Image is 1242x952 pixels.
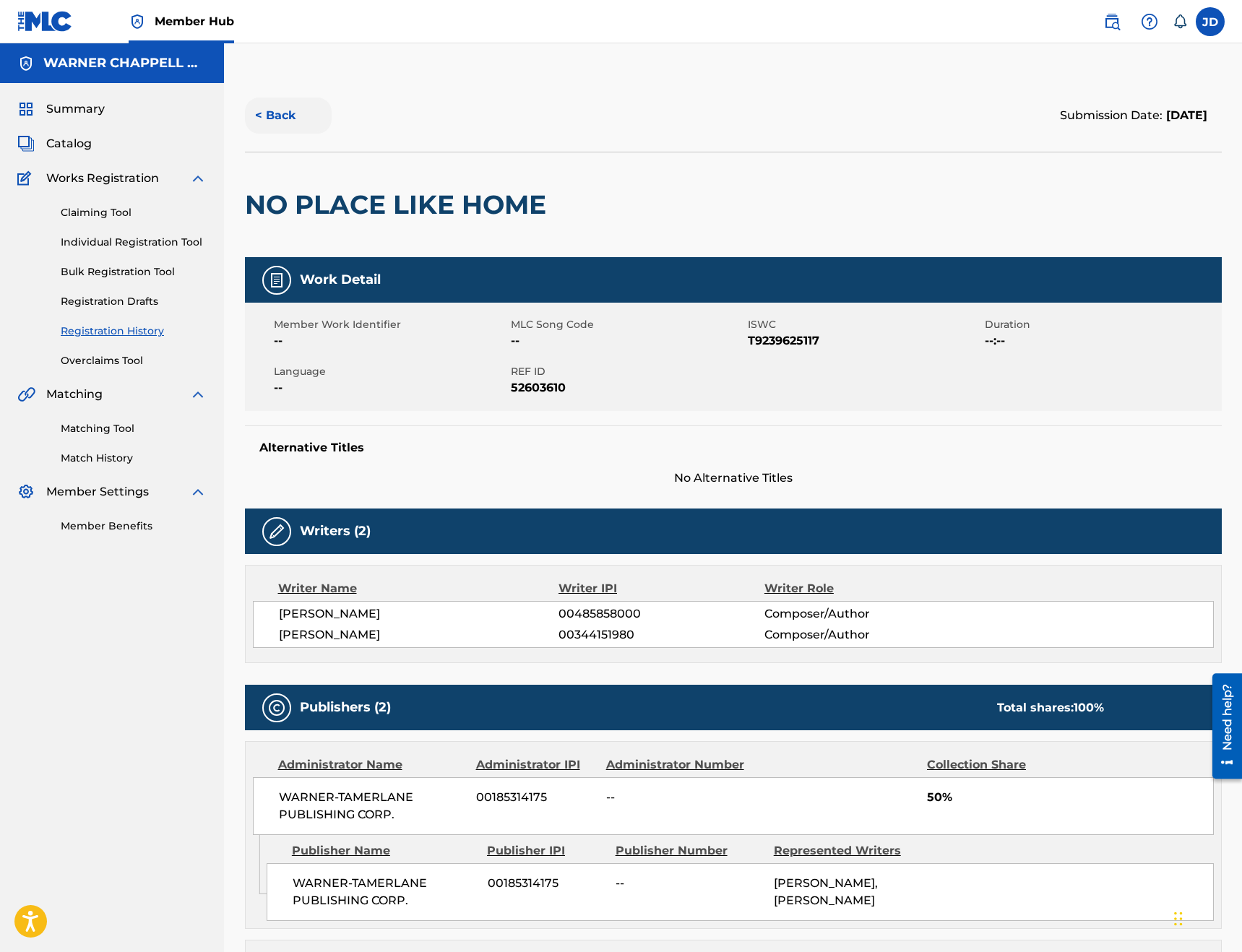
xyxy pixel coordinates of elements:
span: --:-- [985,332,1218,350]
div: Administrator Name [278,756,465,774]
span: [PERSON_NAME] [279,605,559,623]
a: Matching Tool [61,421,207,436]
span: -- [616,875,763,892]
div: Writer Name [278,580,559,597]
img: Member Settings [17,483,35,501]
span: [DATE] [1163,108,1207,122]
a: Individual Registration Tool [61,235,207,250]
span: Member Settings [46,483,149,501]
img: Summary [17,100,35,118]
div: Collection Share [927,756,1067,774]
span: 00185314175 [488,875,605,892]
img: help [1141,13,1158,30]
div: Notifications [1173,14,1187,29]
span: Works Registration [46,170,159,187]
div: Writer IPI [559,580,764,597]
div: Total shares: [997,699,1104,717]
div: Publisher IPI [487,842,605,860]
a: Registration History [61,324,207,339]
span: Duration [985,317,1218,332]
div: Represented Writers [774,842,921,860]
span: WARNER-TAMERLANE PUBLISHING CORP. [293,875,477,909]
span: WARNER-TAMERLANE PUBLISHING CORP. [279,789,466,823]
img: Catalog [17,135,35,152]
h5: Work Detail [300,272,381,288]
div: Help [1135,7,1164,36]
img: Accounts [17,55,35,72]
img: search [1103,13,1121,30]
div: Submission Date: [1060,107,1207,124]
span: -- [511,332,744,350]
img: Work Detail [268,272,285,289]
span: [PERSON_NAME] [279,626,559,644]
span: 52603610 [511,379,744,397]
span: 100 % [1074,701,1104,714]
span: Member Work Identifier [274,317,507,332]
span: Language [274,364,507,379]
img: Matching [17,386,35,403]
img: Publishers [268,699,285,717]
span: T9239625117 [748,332,981,350]
a: Registration Drafts [61,294,207,309]
span: ISWC [748,317,981,332]
h5: WARNER CHAPPELL MUSIC INC [43,55,207,72]
div: User Menu [1196,7,1225,36]
span: 00344151980 [559,626,764,644]
span: Summary [46,100,105,118]
div: Administrator IPI [476,756,595,774]
span: [PERSON_NAME], [PERSON_NAME] [774,876,878,907]
a: Member Benefits [61,519,207,534]
a: Overclaims Tool [61,353,207,368]
span: -- [274,332,507,350]
iframe: Resource Center [1202,668,1242,784]
iframe: Chat Widget [1170,883,1242,952]
span: 00185314175 [476,789,595,806]
img: Top Rightsholder [129,13,146,30]
h5: Alternative Titles [259,441,1207,455]
h5: Writers (2) [300,523,371,540]
span: Composer/Author [764,605,952,623]
div: Publisher Number [616,842,763,860]
a: CatalogCatalog [17,135,92,152]
span: REF ID [511,364,744,379]
img: Writers [268,523,285,540]
span: 50% [927,789,1213,806]
a: SummarySummary [17,100,105,118]
a: Claiming Tool [61,205,207,220]
button: < Back [245,98,332,134]
div: Writer Role [764,580,952,597]
div: Publisher Name [292,842,476,860]
span: No Alternative Titles [245,469,1222,487]
span: Member Hub [155,13,234,30]
img: expand [189,483,207,501]
img: MLC Logo [17,11,73,32]
img: expand [189,386,207,403]
span: Matching [46,386,103,403]
a: Public Search [1097,7,1126,36]
h2: NO PLACE LIKE HOME [245,189,553,221]
a: Match History [61,451,207,466]
h5: Publishers (2) [300,699,391,716]
span: Composer/Author [764,626,952,644]
div: Administrator Number [606,756,756,774]
span: MLC Song Code [511,317,744,332]
img: expand [189,170,207,187]
span: 00485858000 [559,605,764,623]
span: -- [274,379,507,397]
span: -- [606,789,756,806]
div: Drag [1174,897,1183,940]
a: Bulk Registration Tool [61,264,207,280]
img: Works Registration [17,170,36,187]
span: Catalog [46,135,92,152]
